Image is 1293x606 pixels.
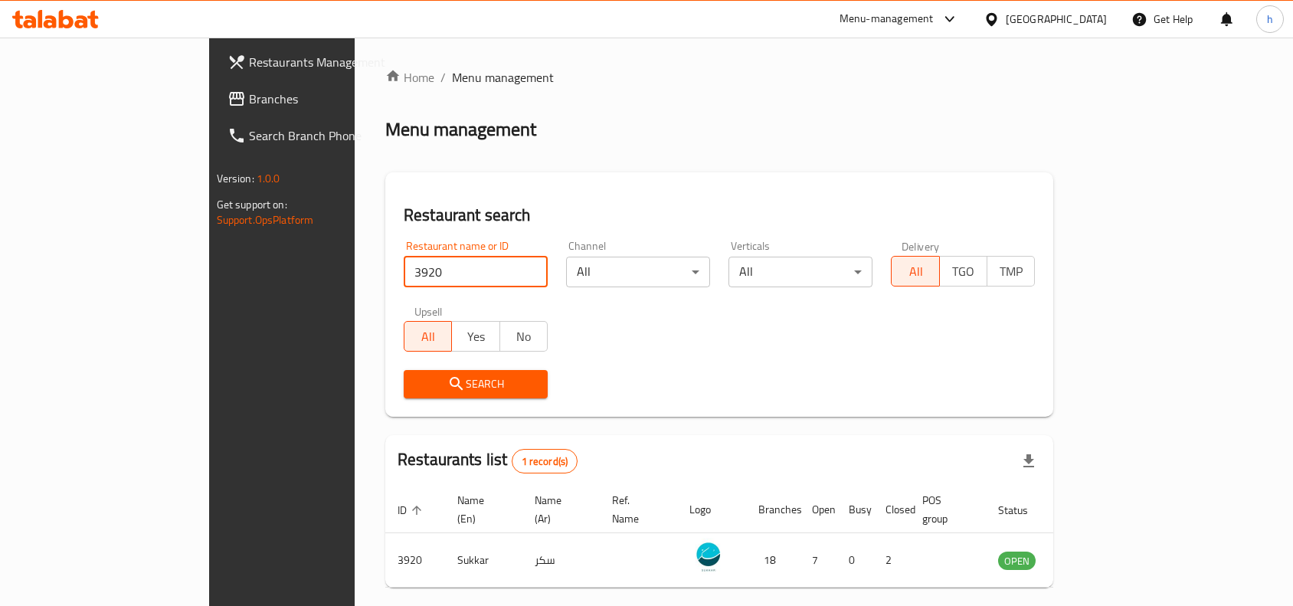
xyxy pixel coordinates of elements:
h2: Menu management [385,117,536,142]
span: Status [998,501,1048,519]
table: enhanced table [385,486,1119,588]
th: Closed [873,486,910,533]
span: Yes [458,326,493,348]
span: 1.0.0 [257,169,280,188]
div: Export file [1010,443,1047,480]
span: Restaurants Management [249,53,413,71]
div: Total records count [512,449,578,473]
th: Open [800,486,836,533]
span: All [898,260,933,283]
label: Upsell [414,306,443,316]
th: Busy [836,486,873,533]
span: ID [398,501,427,519]
span: All [411,326,446,348]
span: h [1267,11,1273,28]
button: All [404,321,452,352]
li: / [440,68,446,87]
a: Support.OpsPlatform [217,210,314,230]
h2: Restaurants list [398,448,578,473]
a: Branches [215,80,425,117]
td: 7 [800,533,836,588]
a: Search Branch Phone [215,117,425,154]
span: Search [416,375,535,394]
img: Sukkar [689,538,728,576]
button: Yes [451,321,499,352]
span: POS group [922,491,967,528]
span: Name (Ar) [535,491,581,528]
th: Branches [746,486,800,533]
div: [GEOGRAPHIC_DATA] [1006,11,1107,28]
span: Branches [249,90,413,108]
div: Menu-management [840,10,934,28]
span: Menu management [452,68,554,87]
button: No [499,321,548,352]
td: 2 [873,533,910,588]
button: All [891,256,939,287]
button: Search [404,370,548,398]
span: Name (En) [457,491,504,528]
td: Sukkar [445,533,522,588]
span: TMP [993,260,1029,283]
button: TMP [987,256,1035,287]
nav: breadcrumb [385,68,1053,87]
div: All [728,257,872,287]
span: Ref. Name [612,491,659,528]
span: Version: [217,169,254,188]
button: TGO [939,256,987,287]
td: 0 [836,533,873,588]
td: 18 [746,533,800,588]
span: 1 record(s) [512,454,578,469]
span: Get support on: [217,195,287,215]
td: سكر [522,533,600,588]
label: Delivery [902,241,940,251]
span: Search Branch Phone [249,126,413,145]
a: Restaurants Management [215,44,425,80]
span: No [506,326,542,348]
div: OPEN [998,552,1036,570]
th: Logo [677,486,746,533]
span: TGO [946,260,981,283]
span: OPEN [998,552,1036,570]
input: Search for restaurant name or ID.. [404,257,548,287]
h2: Restaurant search [404,204,1035,227]
div: All [566,257,710,287]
